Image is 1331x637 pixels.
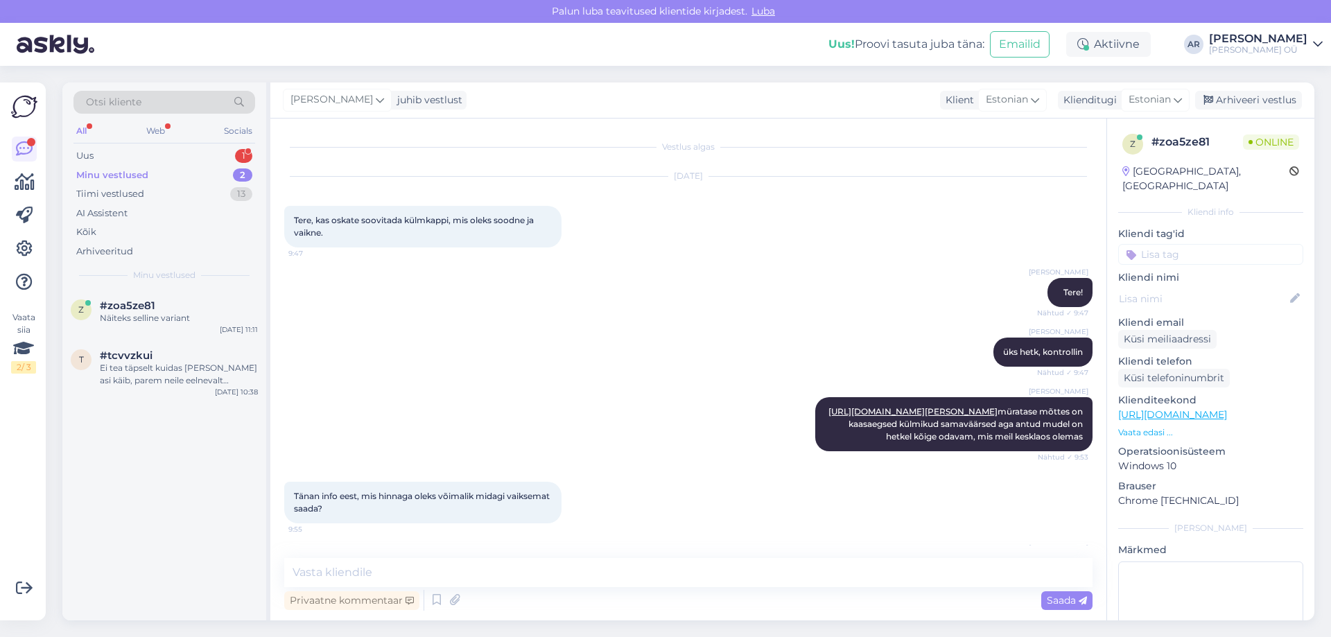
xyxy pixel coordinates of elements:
[143,122,168,140] div: Web
[1118,459,1303,473] p: Windows 10
[284,170,1093,182] div: [DATE]
[1036,308,1088,318] span: Nähtud ✓ 9:47
[1118,426,1303,439] p: Vaata edasi ...
[1036,367,1088,378] span: Nähtud ✓ 9:47
[1122,164,1289,193] div: [GEOGRAPHIC_DATA], [GEOGRAPHIC_DATA]
[1118,315,1303,330] p: Kliendi email
[1118,444,1303,459] p: Operatsioonisüsteem
[11,311,36,374] div: Vaata siia
[73,122,89,140] div: All
[828,406,1085,442] span: müratase mõttes on kaasaegsed külmikud samaväärsed aga antud mudel on hetkel kõige odavam, mis me...
[1118,369,1230,387] div: Küsi telefoninumbrit
[828,406,998,417] a: [URL][DOMAIN_NAME][PERSON_NAME]
[1047,594,1087,607] span: Saada
[11,94,37,120] img: Askly Logo
[986,92,1028,107] span: Estonian
[1118,227,1303,241] p: Kliendi tag'id
[284,591,419,610] div: Privaatne kommentaar
[1118,408,1227,421] a: [URL][DOMAIN_NAME]
[1195,91,1302,110] div: Arhiveeri vestlus
[290,92,373,107] span: [PERSON_NAME]
[1118,330,1217,349] div: Küsi meiliaadressi
[221,122,255,140] div: Socials
[1063,287,1083,297] span: Tere!
[288,524,340,534] span: 9:55
[1151,134,1243,150] div: # zoa5ze81
[1118,393,1303,408] p: Klienditeekond
[747,5,779,17] span: Luba
[100,299,155,312] span: #zoa5ze81
[1029,386,1088,396] span: [PERSON_NAME]
[1029,326,1088,337] span: [PERSON_NAME]
[1058,93,1117,107] div: Klienditugi
[828,36,984,53] div: Proovi tasuta juba täna:
[235,149,252,163] div: 1
[828,37,855,51] b: Uus!
[1118,206,1303,218] div: Kliendi info
[76,245,133,259] div: Arhiveeritud
[79,354,84,365] span: t
[76,168,148,182] div: Minu vestlused
[86,95,141,110] span: Otsi kliente
[392,93,462,107] div: juhib vestlust
[230,187,252,201] div: 13
[233,168,252,182] div: 2
[1118,494,1303,508] p: Chrome [TECHNICAL_ID]
[940,93,974,107] div: Klient
[1003,347,1083,357] span: üks hetk, kontrollin
[76,207,128,220] div: AI Assistent
[1118,354,1303,369] p: Kliendi telefon
[1118,270,1303,285] p: Kliendi nimi
[133,269,195,281] span: Minu vestlused
[1243,134,1299,150] span: Online
[990,31,1050,58] button: Emailid
[1118,479,1303,494] p: Brauser
[1036,452,1088,462] span: Nähtud ✓ 9:53
[215,387,258,397] div: [DATE] 10:38
[1029,543,1088,553] span: [PERSON_NAME]
[1209,33,1323,55] a: [PERSON_NAME][PERSON_NAME] OÜ
[1029,267,1088,277] span: [PERSON_NAME]
[288,248,340,259] span: 9:47
[1129,92,1171,107] span: Estonian
[1184,35,1203,54] div: AR
[294,491,552,514] span: Tänan info eest, mis hinnaga oleks võimalik midagi vaiksemat saada?
[284,141,1093,153] div: Vestlus algas
[1066,32,1151,57] div: Aktiivne
[100,349,153,362] span: #tcvvzkui
[1130,139,1136,149] span: z
[76,225,96,239] div: Kõik
[1209,44,1307,55] div: [PERSON_NAME] OÜ
[76,187,144,201] div: Tiimi vestlused
[1118,244,1303,265] input: Lisa tag
[11,361,36,374] div: 2 / 3
[1118,543,1303,557] p: Märkmed
[1119,291,1287,306] input: Lisa nimi
[1209,33,1307,44] div: [PERSON_NAME]
[294,215,536,238] span: Tere, kas oskate soovitada külmkappi, mis oleks soodne ja vaikne.
[78,304,84,315] span: z
[76,149,94,163] div: Uus
[220,324,258,335] div: [DATE] 11:11
[100,362,258,387] div: Ei tea täpselt kuidas [PERSON_NAME] asi käib, parem neile eelnevalt helistada/kirjutada
[100,312,258,324] div: Näiteks selline variant
[1118,522,1303,534] div: [PERSON_NAME]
